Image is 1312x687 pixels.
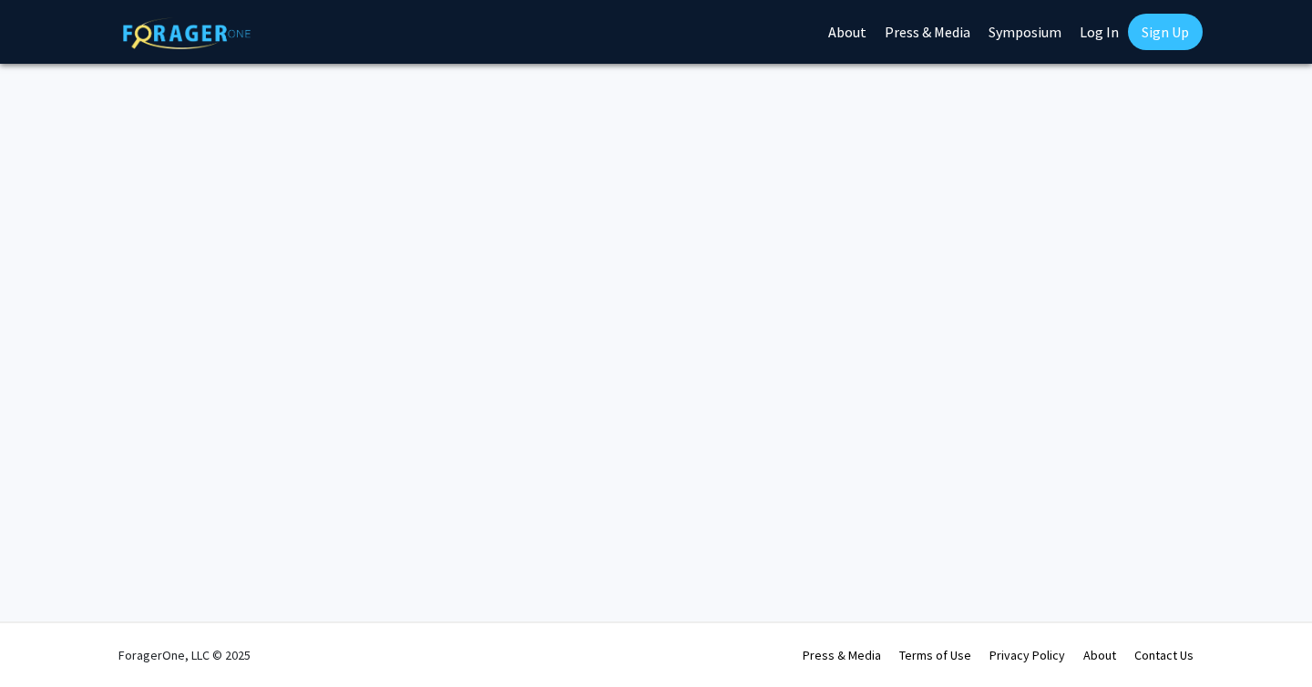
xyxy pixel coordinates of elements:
img: ForagerOne Logo [123,17,251,49]
a: Sign Up [1128,14,1203,50]
a: Contact Us [1134,647,1194,663]
a: Press & Media [803,647,881,663]
div: ForagerOne, LLC © 2025 [118,623,251,687]
a: About [1083,647,1116,663]
a: Terms of Use [899,647,971,663]
a: Privacy Policy [989,647,1065,663]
